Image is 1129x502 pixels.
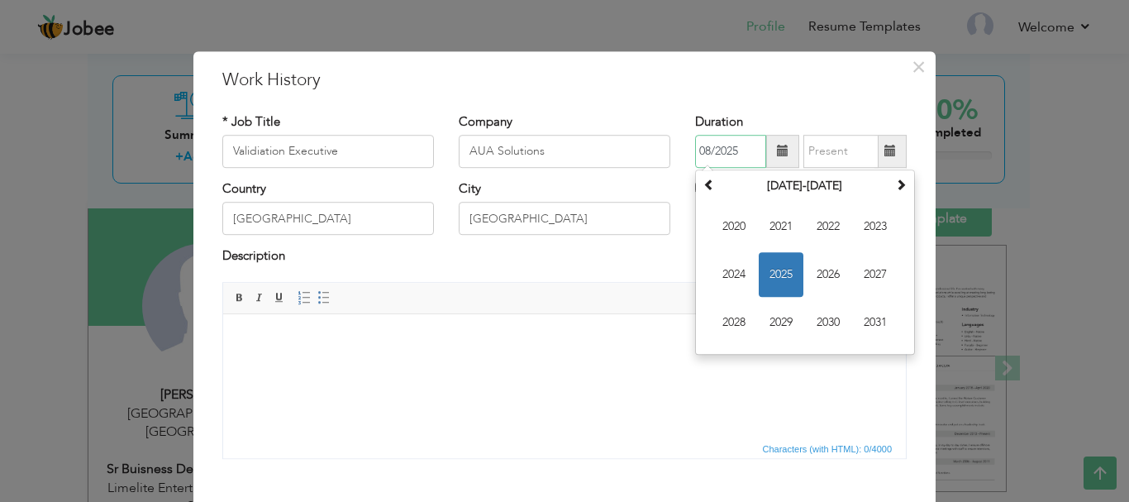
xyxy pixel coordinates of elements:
span: × [912,52,926,82]
span: 2031 [853,300,898,345]
label: Country [222,180,266,198]
span: 2026 [806,252,850,297]
button: Close [905,54,931,80]
span: 2030 [806,300,850,345]
span: 2027 [853,252,898,297]
span: Previous Decade [703,179,715,190]
span: 2022 [806,204,850,249]
a: Underline [270,289,288,307]
span: 2023 [853,204,898,249]
span: Characters (with HTML): 0/4000 [760,442,896,457]
a: Insert/Remove Bulleted List [315,289,333,307]
span: 2025 [759,252,803,297]
label: Description [222,248,285,265]
span: Next Decade [895,179,907,190]
h3: Work History [222,68,907,93]
a: Insert/Remove Numbered List [295,289,313,307]
iframe: Rich Text Editor, workEditor [223,314,906,438]
label: * Job Title [222,113,280,131]
a: Bold [231,289,249,307]
a: Italic [250,289,269,307]
input: Present [803,135,879,168]
span: 2029 [759,300,803,345]
label: Duration [695,113,743,131]
label: Company [459,113,512,131]
label: City [459,180,481,198]
div: Statistics [760,442,898,457]
input: From [695,135,766,168]
th: Select Decade [719,174,891,198]
span: 2028 [712,300,756,345]
span: 2021 [759,204,803,249]
span: 2024 [712,252,756,297]
span: 2020 [712,204,756,249]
